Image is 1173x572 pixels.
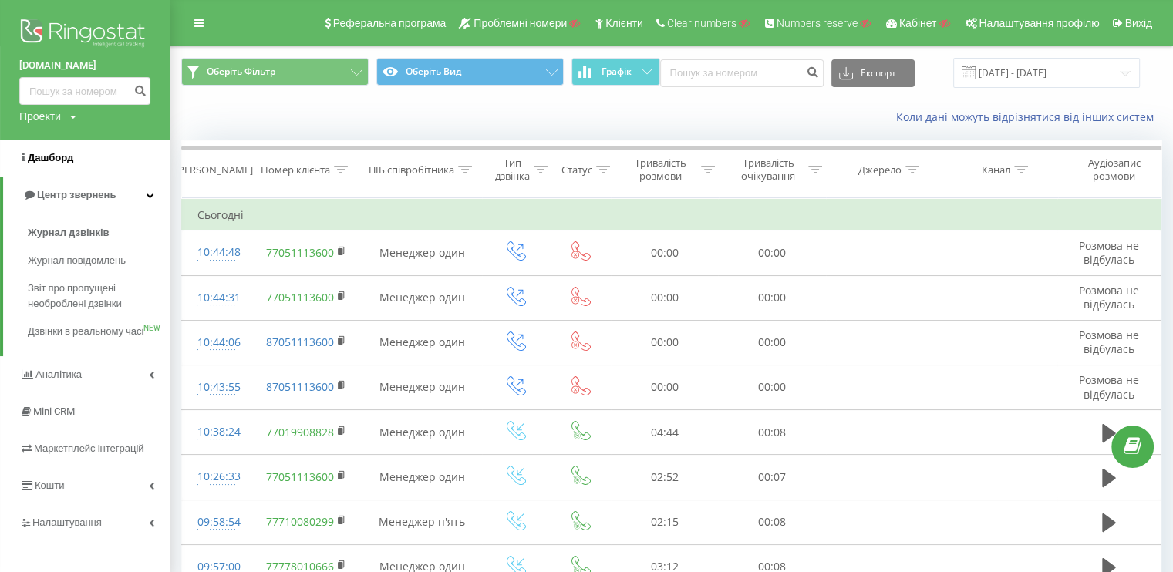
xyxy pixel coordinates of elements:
[32,516,102,528] span: Налаштування
[333,17,447,29] span: Реферальна програма
[28,219,170,247] a: Журнал дзвінків
[266,514,334,529] a: 77710080299
[611,275,718,320] td: 00:00
[605,17,643,29] span: Клієнти
[611,455,718,500] td: 02:52
[718,320,825,365] td: 00:00
[33,405,75,417] span: Mini CRM
[266,425,334,439] a: 77019908828
[197,462,235,492] div: 10:26:33
[207,66,275,78] span: Оберіть Фільтр
[266,245,334,260] a: 77051113600
[495,156,530,183] div: Тип дзвінка
[1079,372,1139,401] span: Розмова не відбулась
[611,230,718,275] td: 00:00
[1079,283,1139,311] span: Розмова не відбулась
[362,500,482,544] td: Менеджер п'ять
[3,177,170,214] a: Центр звернень
[777,17,858,29] span: Numbers reserve
[611,365,718,409] td: 00:00
[28,318,170,345] a: Дзвінки в реальному часіNEW
[35,368,82,380] span: Аналiтика
[831,59,915,87] button: Експорт
[28,324,143,339] span: Дзвінки в реальному часі
[733,156,804,183] div: Тривалість очікування
[19,58,150,73] a: [DOMAIN_NAME]
[362,410,482,455] td: Менеджер один
[718,410,825,455] td: 00:08
[858,163,902,177] div: Джерело
[34,442,144,454] span: Маркетплейс інтеграцій
[718,275,825,320] td: 00:00
[28,274,170,318] a: Звіт про пропущені необроблені дзвінки
[19,77,150,105] input: Пошук за номером
[197,417,235,447] div: 10:38:24
[718,230,825,275] td: 00:00
[28,152,73,163] span: Дашборд
[896,109,1161,124] a: Коли дані можуть відрізнятися вiд інших систем
[362,320,482,365] td: Менеджер один
[181,58,369,86] button: Оберіть Фільтр
[266,469,334,484] a: 77051113600
[197,372,235,402] div: 10:43:55
[611,320,718,365] td: 00:00
[197,237,235,267] div: 10:44:48
[561,163,592,177] div: Статус
[362,455,482,500] td: Менеджер один
[197,328,235,358] div: 10:44:06
[718,365,825,409] td: 00:00
[35,479,64,491] span: Кошти
[899,17,937,29] span: Кабінет
[182,200,1161,230] td: Сьогодні
[1079,328,1139,356] span: Розмова не відбулась
[261,163,330,177] div: Номер клієнта
[718,500,825,544] td: 00:08
[1072,156,1157,183] div: Аудіозапис розмови
[982,163,1010,177] div: Канал
[197,283,235,313] div: 10:44:31
[718,455,825,500] td: 00:07
[266,379,334,394] a: 87051113600
[28,253,126,268] span: Журнал повідомлень
[979,17,1099,29] span: Налаштування профілю
[376,58,564,86] button: Оберіть Вид
[611,500,718,544] td: 02:15
[1125,17,1152,29] span: Вихід
[362,365,482,409] td: Менеджер один
[28,247,170,274] a: Журнал повідомлень
[660,59,824,87] input: Пошук за номером
[28,225,110,241] span: Журнал дзвінків
[474,17,567,29] span: Проблемні номери
[19,15,150,54] img: Ringostat logo
[362,275,482,320] td: Менеджер один
[37,189,116,200] span: Центр звернень
[571,58,660,86] button: Графік
[28,281,162,311] span: Звіт про пропущені необроблені дзвінки
[362,230,482,275] td: Менеджер один
[1079,238,1139,267] span: Розмова не відбулась
[19,109,61,124] div: Проекти
[369,163,454,177] div: ПІБ співробітника
[175,163,253,177] div: [PERSON_NAME]
[266,290,334,305] a: 77051113600
[611,410,718,455] td: 04:44
[602,66,632,77] span: Графік
[667,17,736,29] span: Clear numbers
[266,335,334,349] a: 87051113600
[197,507,235,537] div: 09:58:54
[625,156,696,183] div: Тривалість розмови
